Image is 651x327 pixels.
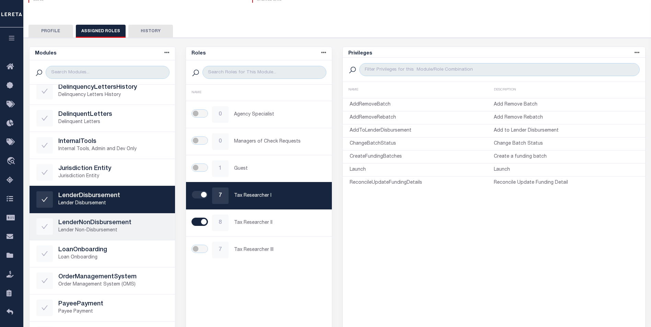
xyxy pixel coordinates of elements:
h5: PayeePayment [58,301,168,308]
h5: LenderNonDisbursement [58,219,168,227]
input: Filter Privileges for this Module/Role Combination [359,63,639,76]
a: 7Tax Researcher I [186,182,332,209]
div: DESCRIPTION [494,87,640,93]
p: Create a funding batch [494,153,638,160]
p: Order Management System (OMS) [58,281,168,288]
p: Jurisdiction Entity [58,173,168,180]
p: Delinquency Letters History [58,92,168,99]
p: ChangeBatchStatus [350,140,494,147]
p: Change Batch Status [494,140,638,147]
a: LoanOnboardingLoan Onboarding [30,240,175,267]
a: 0Managers of Check Requests [186,128,332,155]
a: LenderNonDisbursementLender Non-Disbursement [30,213,175,240]
h5: Modules [35,51,56,57]
p: Lender Non-Disbursement [58,227,168,234]
div: NAME [191,90,326,95]
div: NAME [348,87,494,93]
a: PayeePaymentPayee Payment [30,294,175,321]
h5: DelinquencyLettersHistory [58,84,168,92]
a: AddRemoveRebatchAdd Remove Rebatch [343,113,645,123]
p: Guest [234,165,325,172]
h5: Roles [191,51,206,57]
p: Tax Researcher II [234,219,325,227]
p: Launch [494,166,638,173]
p: Launch [350,166,494,173]
h5: OrderManagementSystem [58,274,168,281]
p: Add to Lender Disbursement [494,127,638,134]
p: ReconcileUpdateFundingDetails [350,179,494,186]
a: 7Tax Researcher III [186,237,332,263]
a: InternalToolsInternal Tools, Admin and Dev Only [30,132,175,159]
p: Internal Tools, Admin and Dev Only [58,146,168,153]
div: 0 [212,133,229,150]
div: 1 [212,160,229,177]
a: OrderManagementSystemOrder Management System (OMS) [30,267,175,294]
a: DelinquentLettersDelinquent Letters [30,105,175,132]
a: ReconcileUpdateFundingDetailsReconcile Update Funding Detail [343,178,645,188]
div: 0 [212,106,229,123]
p: CreateFundingBatches [350,153,494,160]
p: Add Remove Rebatch [494,114,638,121]
p: Loan Onboarding [58,254,168,261]
input: Search Modules... [46,66,170,79]
p: AddToLenderDisbursement [350,127,494,134]
p: AddRemoveBatch [350,101,494,108]
button: Profile [28,25,73,38]
h5: LenderDisbursement [58,192,168,200]
div: 8 [212,215,229,231]
p: Tax Researcher I [234,192,325,199]
p: AddRemoveRebatch [350,114,494,121]
a: LenderDisbursementLender Disbursement [30,186,175,213]
p: Payee Payment [58,308,168,315]
a: CreateFundingBatchesCreate a funding batch [343,152,645,162]
h5: DelinquentLetters [58,111,168,119]
a: DelinquencyLettersHistoryDelinquency Letters History [30,78,175,105]
p: Reconcile Update Funding Detail [494,179,638,186]
p: Delinquent Letters [58,119,168,126]
a: ChangeBatchStatusChange Batch Status [343,139,645,149]
p: Agency Specialist [234,111,325,118]
a: AddRemoveBatchAdd Remove Batch [343,100,645,110]
a: 8Tax Researcher II [186,209,332,236]
a: Jurisdiction EntityJurisdiction Entity [30,159,175,186]
a: LaunchLaunch [343,165,645,175]
h5: Privileges [348,51,372,57]
a: 1Guest [186,155,332,182]
p: Lender Disbursement [58,200,168,207]
div: 7 [212,187,229,204]
div: 7 [212,242,229,258]
p: Managers of Check Requests [234,138,325,145]
p: Add Remove Batch [494,101,638,108]
h5: LoanOnboarding [58,246,168,254]
h5: Jurisdiction Entity [58,165,168,173]
h5: InternalTools [58,138,168,146]
p: Tax Researcher III [234,246,325,254]
i: travel_explore [7,157,18,166]
input: Search Roles for This Module... [202,66,326,79]
a: 0Agency Specialist [186,101,332,128]
a: AddToLenderDisbursementAdd to Lender Disbursement [343,126,645,136]
button: Assigned Roles [76,25,126,38]
button: History [128,25,173,38]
